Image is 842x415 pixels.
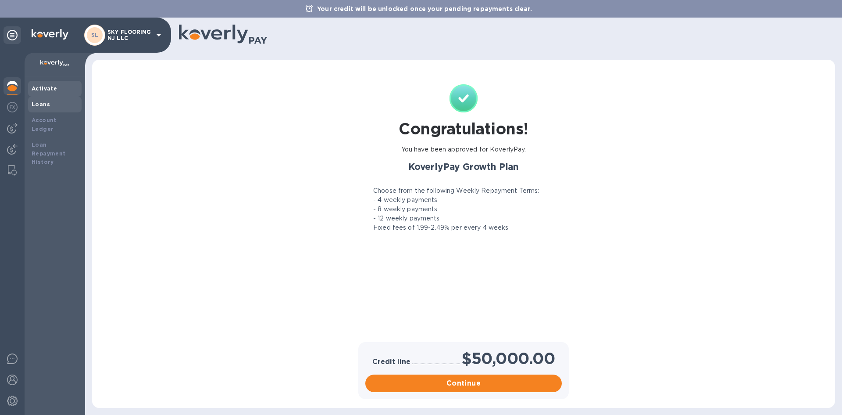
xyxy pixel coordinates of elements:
b: SL [91,32,99,38]
p: - 8 weekly payments [373,205,438,214]
b: Your credit will be unlocked once your pending repayments clear. [317,5,532,12]
p: - 4 weekly payments [373,195,438,205]
img: Foreign exchange [7,102,18,112]
h1: Congratulations! [399,119,528,138]
p: Choose from the following Weekly Repayment Terms: [373,186,539,195]
h3: Credit line [372,358,410,366]
p: SKY FLOORING NJ LLC [107,29,151,41]
p: - 12 weekly payments [373,214,440,223]
b: Loans [32,101,50,108]
span: Continue [372,378,555,389]
p: You have been approved for KoverlyPay. [401,145,526,154]
h2: KoverlyPay Growth Plan [360,161,567,172]
h1: $50,000.00 [461,349,555,368]
p: Fixed fees of 1.99-2.49% per every 4 weeks [373,223,509,232]
b: Activate [32,85,57,92]
b: Account Ledger [32,117,57,132]
b: Loan Repayment History [32,141,66,166]
img: Logo [32,29,68,40]
button: Continue [365,375,562,392]
div: Unpin categories [4,26,21,44]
